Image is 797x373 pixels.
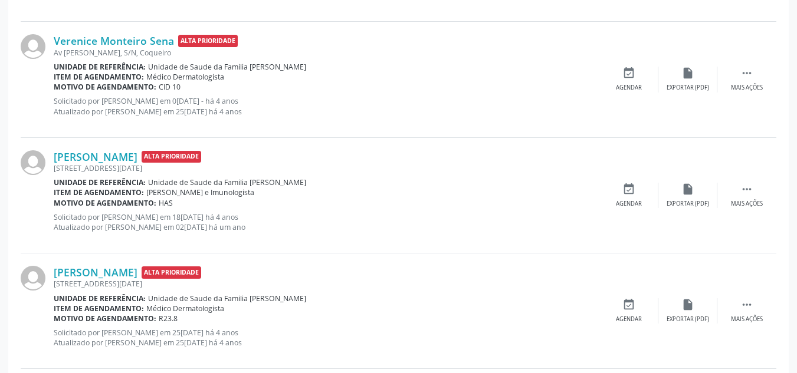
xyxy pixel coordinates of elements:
div: Exportar (PDF) [667,200,709,208]
a: [PERSON_NAME] [54,150,137,163]
b: Unidade de referência: [54,177,146,187]
i: insert_drive_file [681,67,694,80]
b: Item de agendamento: [54,303,144,313]
span: R23.8 [159,313,178,324]
b: Item de agendamento: [54,72,144,82]
span: CID 10 [159,82,181,92]
a: Verenice Monteiro Sena [54,34,174,47]
div: [STREET_ADDRESS][DATE] [54,163,599,173]
img: img [21,266,45,291]
b: Motivo de agendamento: [54,313,156,324]
span: Médico Dermatologista [146,303,224,313]
div: Mais ações [731,315,763,324]
span: HAS [159,198,173,208]
i: event_available [622,298,635,311]
div: Mais ações [731,200,763,208]
div: Agendar [616,84,642,92]
p: Solicitado por [PERSON_NAME] em 0[DATE] - há 4 anos Atualizado por [PERSON_NAME] em 25[DATE] há 4... [54,96,599,116]
i:  [740,183,753,196]
span: Unidade de Saude da Familia [PERSON_NAME] [148,293,306,303]
div: Exportar (PDF) [667,84,709,92]
div: Mais ações [731,84,763,92]
b: Motivo de agendamento: [54,198,156,208]
b: Unidade de referência: [54,62,146,72]
span: Alta Prioridade [178,35,238,47]
span: Unidade de Saude da Familia [PERSON_NAME] [148,177,306,187]
i:  [740,298,753,311]
div: Agendar [616,315,642,324]
img: img [21,34,45,59]
div: Av [PERSON_NAME], S/N, Coqueiro [54,48,599,58]
i: event_available [622,183,635,196]
p: Solicitado por [PERSON_NAME] em 18[DATE] há 4 anos Atualizado por [PERSON_NAME] em 02[DATE] há um... [54,212,599,232]
span: [PERSON_NAME] e Imunologista [146,187,254,197]
div: [STREET_ADDRESS][DATE] [54,279,599,289]
i: event_available [622,67,635,80]
b: Motivo de agendamento: [54,82,156,92]
div: Agendar [616,200,642,208]
span: Alta Prioridade [142,151,201,163]
span: Médico Dermatologista [146,72,224,82]
span: Unidade de Saude da Familia [PERSON_NAME] [148,62,306,72]
img: img [21,150,45,175]
i:  [740,67,753,80]
a: [PERSON_NAME] [54,266,137,279]
span: Alta Prioridade [142,266,201,279]
div: Exportar (PDF) [667,315,709,324]
b: Unidade de referência: [54,293,146,303]
b: Item de agendamento: [54,187,144,197]
i: insert_drive_file [681,298,694,311]
i: insert_drive_file [681,183,694,196]
p: Solicitado por [PERSON_NAME] em 25[DATE] há 4 anos Atualizado por [PERSON_NAME] em 25[DATE] há 4 ... [54,328,599,348]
